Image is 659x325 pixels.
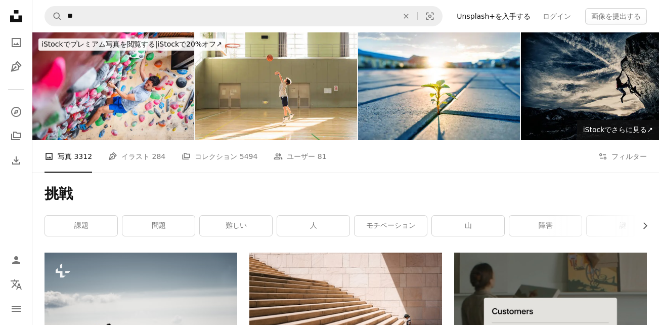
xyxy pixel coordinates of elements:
[274,140,326,173] a: ユーザー 81
[587,216,659,236] a: 謎
[45,312,237,321] a: 地平線を見ながら山の頂上の女の子
[200,216,272,236] a: 難しい
[45,216,117,236] a: 課題
[395,7,417,26] button: 全てクリア
[432,216,504,236] a: 山
[537,8,577,24] a: ログイン
[240,151,258,162] span: 5494
[509,216,582,236] a: 障害
[636,216,647,236] button: リストを右にスクロールする
[249,302,442,311] a: ベージュのコンクリート階段の前に立つ幼児
[577,120,659,140] a: iStockでさらに見る↗
[6,126,26,146] a: コレクション
[6,299,26,319] button: メニュー
[418,7,442,26] button: ビジュアル検索
[45,6,443,26] form: サイト内でビジュアルを探す
[6,250,26,270] a: ログイン / 登録する
[318,151,327,162] span: 81
[45,7,62,26] button: Unsplashで検索する
[108,140,165,173] a: イラスト 284
[451,8,537,24] a: Unsplash+を入手する
[6,150,26,171] a: ダウンロード履歴
[6,102,26,122] a: 探す
[6,274,26,295] button: 言語
[32,32,231,57] a: iStockでプレミアム写真を閲覧する|iStockで20%オフ↗
[45,185,647,203] h1: 挑戦
[585,8,647,24] button: 画像を提出する
[41,40,157,48] span: iStockでプレミアム写真を閲覧する |
[152,151,166,162] span: 284
[6,57,26,77] a: イラスト
[358,32,520,140] img: レンガの道から成長する若い植物
[195,32,357,140] img: Boy practising shooting.
[182,140,257,173] a: コレクション 5494
[355,216,427,236] a: モチベーション
[122,216,195,236] a: 問題
[583,126,653,134] span: iStockでさらに見る ↗
[41,40,222,48] span: iStockで20%オフ ↗
[32,32,194,140] img: カラフルな屋内クライミングウォールを登る男
[6,32,26,53] a: 写真
[598,140,647,173] button: フィルター
[277,216,349,236] a: 人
